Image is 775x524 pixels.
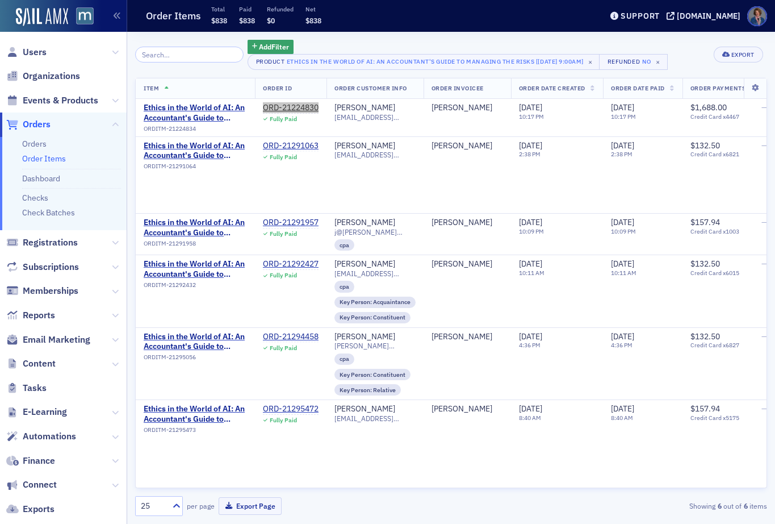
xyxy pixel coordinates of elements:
[611,269,636,277] time: 10:11 AM
[432,259,503,269] span: Tracey Mooney
[690,342,745,349] span: Credit Card x6827
[611,217,634,227] span: [DATE]
[334,384,401,396] div: Key Person: Relative
[141,500,166,512] div: 25
[334,84,407,92] span: Order Customer Info
[432,141,492,151] a: [PERSON_NAME]
[144,404,247,424] a: Ethics in the World of AI: An Accountant's Guide to Managing the Risks
[742,501,749,511] strong: 6
[6,503,55,515] a: Exports
[519,269,544,277] time: 10:11 AM
[432,404,492,414] a: [PERSON_NAME]
[144,103,247,123] a: Ethics in the World of AI: An Accountant's Guide to Managing the Risks
[6,261,79,273] a: Subscriptions
[611,331,634,342] span: [DATE]
[761,331,768,342] span: —
[6,70,80,82] a: Organizations
[519,150,541,158] time: 2:38 PM
[432,404,503,414] span: marcus martinez
[23,236,78,249] span: Registrations
[519,217,542,227] span: [DATE]
[263,332,319,342] a: ORD-21294458
[256,58,285,65] div: Product
[305,16,321,25] span: $838
[22,207,75,218] a: Check Batches
[144,141,247,161] a: Ethics in the World of AI: An Accountant's Guide to Managing the Risks
[23,70,80,82] span: Organizations
[6,479,57,491] a: Connect
[611,150,632,158] time: 2:38 PM
[239,16,255,25] span: $838
[611,113,636,120] time: 10:17 PM
[6,455,55,467] a: Finance
[270,417,297,424] div: Fully Paid
[761,259,768,269] span: —
[211,5,227,13] p: Total
[334,332,395,342] a: [PERSON_NAME]
[519,404,542,414] span: [DATE]
[611,102,634,113] span: [DATE]
[23,430,76,443] span: Automations
[6,94,98,107] a: Events & Products
[270,230,297,238] div: Fully Paid
[432,141,503,151] span: Linda Gardner
[731,52,755,58] div: Export
[211,16,227,25] span: $838
[23,455,55,467] span: Finance
[23,382,47,394] span: Tasks
[432,103,492,113] a: [PERSON_NAME]
[6,118,51,131] a: Orders
[263,404,319,414] div: ORD-21295472
[334,342,416,350] span: [PERSON_NAME][EMAIL_ADDRESS][DOMAIN_NAME]
[690,140,720,151] span: $132.50
[761,102,768,113] span: —
[432,218,492,228] div: [PERSON_NAME]
[23,261,79,273] span: Subscriptions
[611,140,634,151] span: [DATE]
[144,259,247,279] a: Ethics in the World of AI: An Accountant's Guide to Managing the Risks
[621,11,660,21] div: Support
[611,404,634,414] span: [DATE]
[432,332,492,342] div: [PERSON_NAME]
[334,259,395,269] a: [PERSON_NAME]
[690,331,720,342] span: $132.50
[23,46,47,59] span: Users
[432,259,492,269] a: [PERSON_NAME]
[334,369,410,380] div: Key Person: Constituent
[519,331,542,342] span: [DATE]
[144,426,196,434] span: ORDITM-21295473
[144,218,247,238] span: Ethics in the World of AI: An Accountant's Guide to Managing the Risks
[432,103,503,113] span: Krissa Jeffers
[6,357,56,370] a: Content
[263,259,319,269] a: ORD-21292427
[334,218,395,228] a: [PERSON_NAME]
[611,341,632,349] time: 4:36 PM
[22,139,47,149] a: Orders
[690,217,720,227] span: $157.94
[239,5,255,13] p: Paid
[144,281,196,289] span: ORDITM-21292432
[23,406,67,418] span: E-Learning
[519,84,585,92] span: Order Date Created
[642,58,651,65] div: No
[263,218,319,228] a: ORD-21291957
[248,54,600,70] button: ProductEthics in the World of AI: An Accountant's Guide to Managing the Risks [[DATE] 9:00am]×
[519,259,542,269] span: [DATE]
[761,217,768,227] span: —
[187,501,215,511] label: per page
[23,479,57,491] span: Connect
[519,102,542,113] span: [DATE]
[519,414,541,422] time: 8:40 AM
[263,141,319,151] a: ORD-21291063
[334,281,354,292] div: cpa
[715,501,723,511] strong: 6
[259,41,289,52] span: Add Filter
[76,7,94,25] img: SailAMX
